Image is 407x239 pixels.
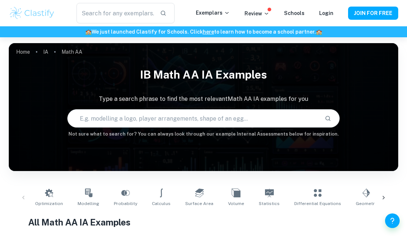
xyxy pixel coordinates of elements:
p: Math AA [61,48,82,56]
h6: We just launched Clastify for Schools. Click to learn how to become a school partner. [1,28,406,36]
span: Optimization [35,200,63,207]
a: Home [16,47,30,57]
a: Login [319,10,333,16]
span: Probability [114,200,137,207]
a: here [203,29,214,35]
input: Search for any exemplars... [76,3,154,23]
button: Help and Feedback [385,213,400,228]
span: Modelling [78,200,99,207]
span: Differential Equations [294,200,341,207]
h1: All Math AA IA Examples [28,216,379,229]
span: Calculus [152,200,171,207]
span: Statistics [259,200,280,207]
h1: IB Math AA IA examples [9,64,398,86]
a: Schools [284,10,305,16]
span: 🏫 [316,29,322,35]
span: Volume [228,200,244,207]
span: Surface Area [185,200,213,207]
a: IA [43,47,48,57]
h6: Not sure what to search for? You can always look through our example Internal Assessments below f... [9,130,398,138]
input: E.g. modelling a logo, player arrangements, shape of an egg... [68,108,319,129]
p: Review [244,10,269,18]
span: Geometry [356,200,377,207]
span: 🏫 [85,29,92,35]
button: JOIN FOR FREE [348,7,398,20]
button: Search [322,112,334,125]
p: Type a search phrase to find the most relevant Math AA IA examples for you [9,95,398,103]
img: Clastify logo [9,6,55,20]
p: Exemplars [196,9,230,17]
